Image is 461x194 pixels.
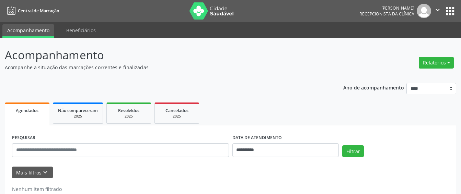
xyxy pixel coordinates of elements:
[18,8,59,14] span: Central de Marcação
[232,133,282,143] label: DATA DE ATENDIMENTO
[434,6,441,14] i: 
[359,5,414,11] div: [PERSON_NAME]
[419,57,454,69] button: Relatórios
[12,133,35,143] label: PESQUISAR
[5,64,321,71] p: Acompanhe a situação das marcações correntes e finalizadas
[112,114,146,119] div: 2025
[16,108,38,113] span: Agendados
[42,169,49,176] i: keyboard_arrow_down
[61,24,101,36] a: Beneficiários
[58,108,98,113] span: Não compareceram
[12,185,82,193] div: Nenhum item filtrado
[5,5,59,16] a: Central de Marcação
[12,167,53,179] button: Mais filtroskeyboard_arrow_down
[431,4,444,18] button: 
[417,4,431,18] img: img
[342,145,364,157] button: Filtrar
[118,108,139,113] span: Resolvidos
[5,47,321,64] p: Acompanhamento
[444,5,456,17] button: apps
[2,24,54,38] a: Acompanhamento
[343,83,404,92] p: Ano de acompanhamento
[359,11,414,17] span: Recepcionista da clínica
[165,108,188,113] span: Cancelados
[160,114,194,119] div: 2025
[58,114,98,119] div: 2025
